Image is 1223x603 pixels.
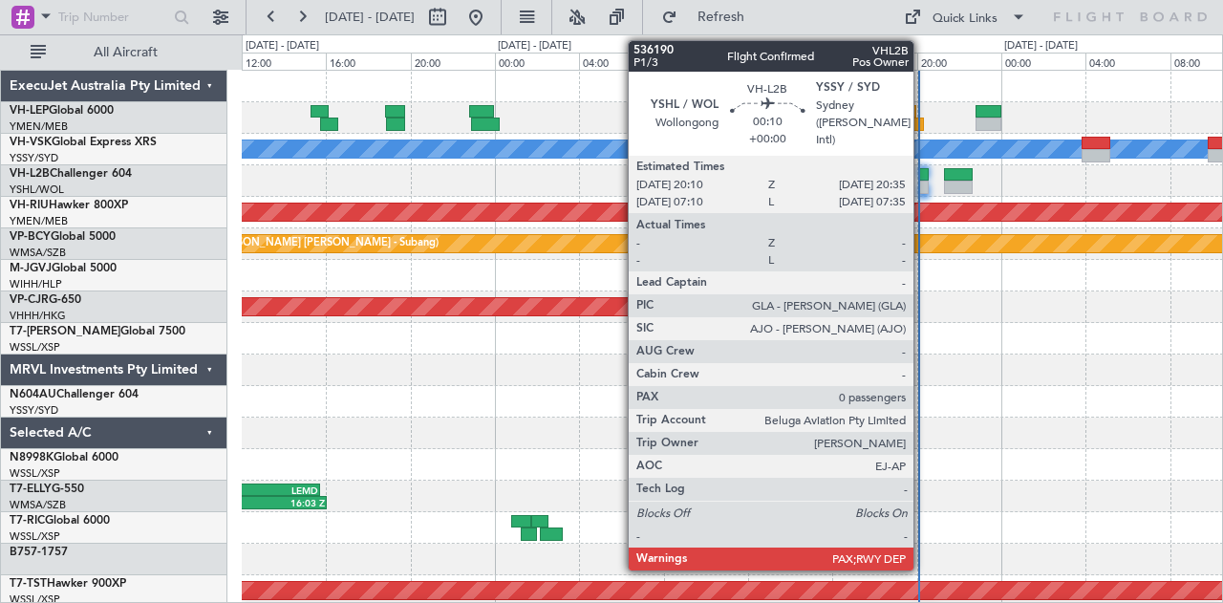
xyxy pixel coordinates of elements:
span: Refresh [681,11,762,24]
span: T7-RIC [10,515,45,527]
a: YMEN/MEB [10,119,68,134]
a: WMSA/SZB [10,498,66,512]
span: All Aircraft [50,46,202,59]
div: [DATE] - [DATE] [1004,38,1078,54]
div: 20:00 [917,53,1001,70]
div: 00:00 [495,53,579,70]
span: T7-ELLY [10,484,52,495]
div: 08:00 [664,53,748,70]
span: N604AU [10,389,56,400]
span: [DATE] - [DATE] [325,9,415,26]
a: YMEN/MEB [10,214,68,228]
span: T7-[PERSON_NAME] [10,326,120,337]
a: T7-RICGlobal 6000 [10,515,110,527]
a: T7-[PERSON_NAME]Global 7500 [10,326,185,337]
div: 16:00 [832,53,916,70]
a: VP-CJRG-650 [10,294,81,306]
a: VH-LEPGlobal 6000 [10,105,114,117]
span: VH-L2B [10,168,50,180]
div: [DATE] - [DATE] [498,38,571,54]
a: YSHL/WOL [10,183,64,197]
div: 12:01 Z [749,465,807,477]
div: 17:44 Z [808,465,867,477]
div: 20:00 [411,53,495,70]
a: WSSL/XSP [10,529,60,544]
a: N8998KGlobal 6000 [10,452,118,463]
button: Refresh [653,2,767,32]
span: VH-RIU [10,200,49,211]
a: T7-ELLYG-550 [10,484,84,495]
div: ZBAA [806,453,868,464]
button: All Aircraft [21,37,207,68]
button: Quick Links [894,2,1036,32]
div: [DATE] - [DATE] [246,38,319,54]
a: WSSL/XSP [10,466,60,481]
div: LEMD [236,485,319,496]
a: T7-TSTHawker 900XP [10,578,126,590]
div: 00:00 [1001,53,1085,70]
span: M-JGVJ [10,263,52,274]
a: WIHH/HLP [10,277,62,291]
a: WMSA/SZB [10,246,66,260]
span: VP-CJR [10,294,49,306]
span: VP-BCY [10,231,51,243]
a: YSSY/SYD [10,403,58,418]
a: N604AUChallenger 604 [10,389,139,400]
a: VH-VSKGlobal Express XRS [10,137,157,148]
span: VH-LEP [10,105,49,117]
input: Trip Number [58,3,168,32]
a: M-JGVJGlobal 5000 [10,263,117,274]
a: VH-L2BChallenger 604 [10,168,132,180]
div: 12:00 [242,53,326,70]
a: B757-1757 [10,547,68,558]
a: VH-RIUHawker 800XP [10,200,128,211]
div: WSSL [745,453,806,464]
div: 12:00 [748,53,832,70]
div: 16:00 [326,53,410,70]
a: VP-BCYGlobal 5000 [10,231,116,243]
div: Quick Links [933,10,998,29]
span: N8998K [10,452,54,463]
a: YSSY/SYD [10,151,58,165]
div: 16:03 Z [242,497,325,508]
a: WSSL/XSP [10,340,60,355]
span: T7-TST [10,578,47,590]
div: 04:00 [1085,53,1169,70]
div: 04:00 [579,53,663,70]
a: VHHH/HKG [10,309,66,323]
span: VH-VSK [10,137,52,148]
span: B757-1 [10,547,48,558]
